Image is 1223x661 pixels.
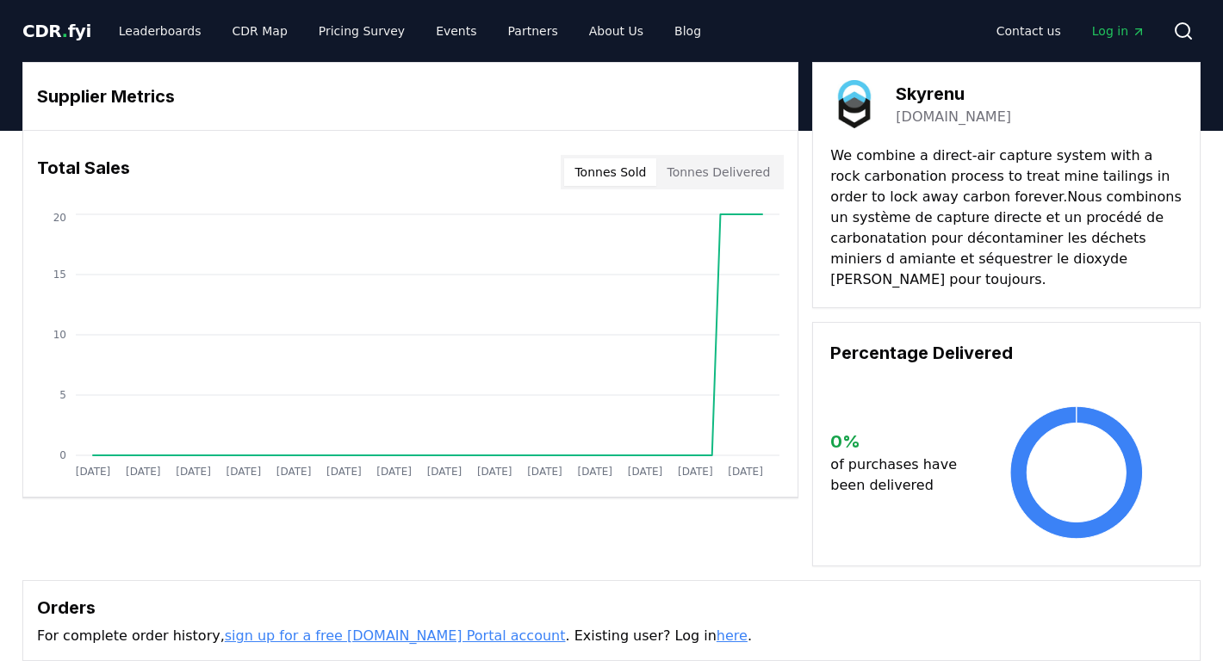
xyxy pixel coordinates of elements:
tspan: [DATE] [577,466,612,478]
tspan: [DATE] [276,466,312,478]
p: of purchases have been delivered [830,454,971,496]
tspan: 10 [53,329,66,341]
tspan: 0 [59,449,66,461]
a: sign up for a free [DOMAIN_NAME] Portal account [225,627,566,644]
a: Events [422,15,490,46]
tspan: [DATE] [126,466,161,478]
tspan: [DATE] [376,466,412,478]
a: Partners [494,15,572,46]
p: We combine a direct-air capture system with a rock carbonation process to treat mine tailings in ... [830,145,1183,290]
p: For complete order history, . Existing user? Log in . [37,626,1186,646]
button: Tonnes Delivered [656,158,780,186]
span: . [62,21,68,41]
a: Log in [1078,15,1159,46]
h3: Percentage Delivered [830,340,1183,366]
tspan: [DATE] [477,466,512,478]
tspan: [DATE] [728,466,763,478]
a: [DOMAIN_NAME] [896,107,1011,127]
a: CDR Map [219,15,301,46]
tspan: [DATE] [678,466,713,478]
tspan: [DATE] [176,466,211,478]
tspan: 20 [53,212,66,224]
tspan: 5 [59,389,66,401]
tspan: [DATE] [628,466,663,478]
tspan: [DATE] [527,466,562,478]
nav: Main [983,15,1159,46]
h3: Supplier Metrics [37,83,784,109]
a: here [717,627,748,644]
tspan: [DATE] [326,466,362,478]
a: Contact us [983,15,1075,46]
nav: Main [105,15,715,46]
h3: Total Sales [37,155,130,189]
a: Blog [661,15,715,46]
tspan: [DATE] [227,466,262,478]
tspan: 15 [53,269,66,281]
img: Skyrenu-logo [830,80,878,128]
tspan: [DATE] [427,466,463,478]
span: CDR fyi [22,21,91,41]
a: About Us [575,15,657,46]
tspan: [DATE] [76,466,111,478]
a: Pricing Survey [305,15,419,46]
a: Leaderboards [105,15,215,46]
h3: Skyrenu [896,81,1011,107]
h3: Orders [37,595,1186,621]
a: CDR.fyi [22,19,91,43]
button: Tonnes Sold [564,158,656,186]
span: Log in [1092,22,1145,40]
h3: 0 % [830,429,971,454]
